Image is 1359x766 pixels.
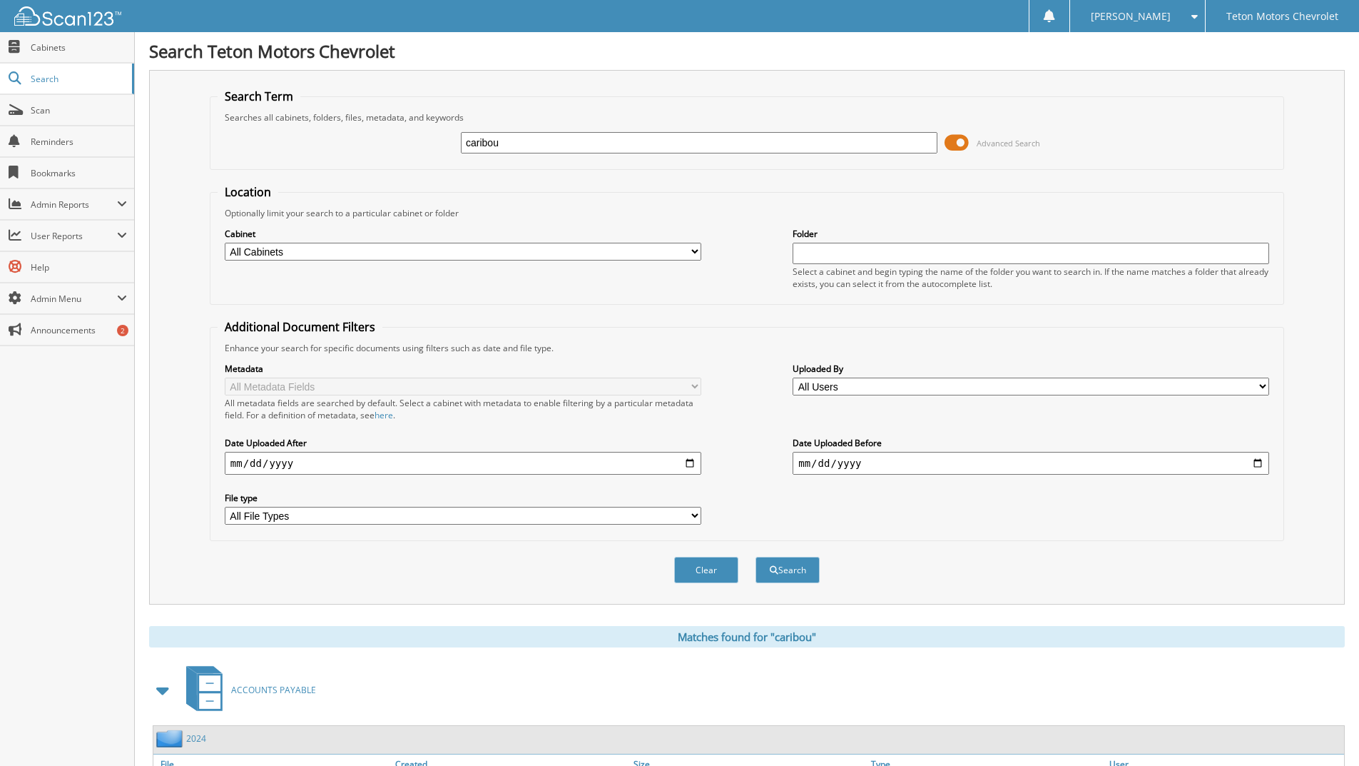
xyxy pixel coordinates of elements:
[793,228,1269,240] label: Folder
[218,342,1276,354] div: Enhance your search for specific documents using filters such as date and file type.
[178,662,316,718] a: ACCOUNTS PAYABLE
[31,136,127,148] span: Reminders
[1091,12,1171,21] span: [PERSON_NAME]
[225,437,701,449] label: Date Uploaded After
[31,324,127,336] span: Announcements
[31,41,127,54] span: Cabinets
[149,626,1345,647] div: Matches found for "caribou"
[231,684,316,696] span: ACCOUNTS PAYABLE
[375,409,393,421] a: here
[793,437,1269,449] label: Date Uploaded Before
[149,39,1345,63] h1: Search Teton Motors Chevrolet
[225,492,701,504] label: File type
[755,557,820,583] button: Search
[793,452,1269,475] input: end
[156,730,186,747] img: folder2.png
[31,198,117,211] span: Admin Reports
[674,557,738,583] button: Clear
[31,293,117,305] span: Admin Menu
[977,138,1040,148] span: Advanced Search
[225,397,701,421] div: All metadata fields are searched by default. Select a cabinet with metadata to enable filtering b...
[186,732,206,745] a: 2024
[225,363,701,375] label: Metadata
[31,167,127,179] span: Bookmarks
[31,261,127,273] span: Help
[31,230,117,242] span: User Reports
[218,89,300,104] legend: Search Term
[31,104,127,116] span: Scan
[793,363,1269,375] label: Uploaded By
[218,207,1276,219] div: Optionally limit your search to a particular cabinet or folder
[225,452,701,475] input: start
[218,111,1276,124] div: Searches all cabinets, folders, files, metadata, and keywords
[218,319,382,335] legend: Additional Document Filters
[218,184,278,200] legend: Location
[31,73,125,85] span: Search
[225,228,701,240] label: Cabinet
[1226,12,1338,21] span: Teton Motors Chevrolet
[14,6,121,26] img: scan123-logo-white.svg
[117,325,128,336] div: 2
[793,266,1269,290] div: Select a cabinet and begin typing the name of the folder you want to search in. If the name match...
